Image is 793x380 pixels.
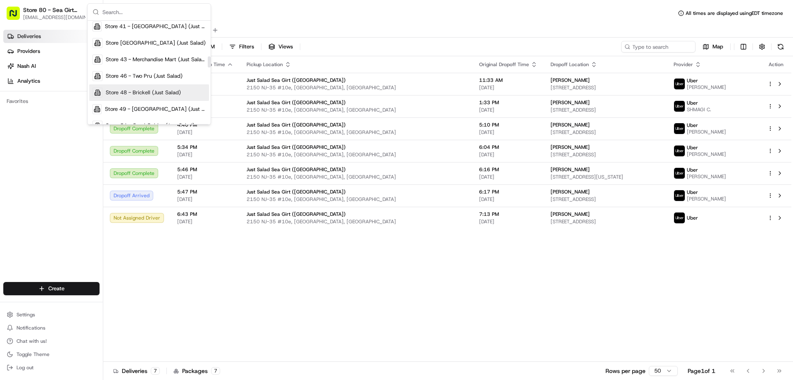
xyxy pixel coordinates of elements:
[699,41,727,53] button: Map
[21,53,136,62] input: Clear
[17,338,47,344] span: Chat with us!
[17,351,50,358] span: Toggle Theme
[687,100,698,106] span: Uber
[551,77,590,84] span: [PERSON_NAME]
[479,122,537,128] span: 5:10 PM
[17,364,33,371] span: Log out
[8,33,150,46] p: Welcome 👋
[106,72,183,80] span: Store 46 - Two Pru (Just Salad)
[177,129,233,136] span: [DATE]
[551,84,660,91] span: [STREET_ADDRESS]
[17,79,32,94] img: 5e9a9d7314ff4150bce227a61376b483.jpg
[106,39,206,47] span: Store [GEOGRAPHIC_DATA] (Just Salad)
[247,189,346,195] span: Just Salad Sea Girt ([GEOGRAPHIC_DATA])
[26,151,67,157] span: [PERSON_NAME]
[140,81,150,91] button: Start new chat
[177,196,233,203] span: [DATE]
[712,43,723,50] span: Map
[17,325,45,331] span: Notifications
[151,367,160,375] div: 7
[8,108,55,114] div: Past conversations
[66,182,136,196] a: 💻API Documentation
[265,41,297,53] button: Views
[687,167,698,173] span: Uber
[177,211,233,217] span: 6:43 PM
[3,362,100,373] button: Log out
[687,106,711,113] span: SHMAGI C.
[247,166,346,173] span: Just Salad Sea Girt ([GEOGRAPHIC_DATA])
[8,120,21,134] img: Liam S.
[128,106,150,116] button: See all
[106,56,206,63] span: Store 43 - Merchandise Mart (Just Salad)
[23,14,93,21] button: [EMAIL_ADDRESS][DOMAIN_NAME]
[686,10,783,17] span: All times are displayed using EDT timezone
[78,185,133,193] span: API Documentation
[3,322,100,334] button: Notifications
[687,77,698,84] span: Uber
[247,61,283,68] span: Pickup Location
[551,196,660,203] span: [STREET_ADDRESS]
[247,218,466,225] span: 2150 NJ-35 #10e, [GEOGRAPHIC_DATA], [GEOGRAPHIC_DATA]
[105,23,206,30] span: Store 41 - [GEOGRAPHIC_DATA] (Just Salad)
[73,128,90,135] span: [DATE]
[551,144,590,151] span: [PERSON_NAME]
[69,151,71,157] span: •
[551,99,590,106] span: [PERSON_NAME]
[551,122,590,128] span: [PERSON_NAME]
[247,107,466,113] span: 2150 NJ-35 #10e, [GEOGRAPHIC_DATA], [GEOGRAPHIC_DATA]
[177,151,233,158] span: [DATE]
[479,211,537,217] span: 7:13 PM
[177,144,233,151] span: 5:34 PM
[247,84,466,91] span: 2150 NJ-35 #10e, [GEOGRAPHIC_DATA], [GEOGRAPHIC_DATA]
[48,285,64,292] span: Create
[674,146,685,156] img: uber-new-logo.jpeg
[479,196,537,203] span: [DATE]
[551,151,660,158] span: [STREET_ADDRESS]
[69,128,71,135] span: •
[3,30,103,43] a: Deliveries
[173,367,220,375] div: Packages
[479,144,537,151] span: 6:04 PM
[37,79,135,87] div: Start new chat
[88,21,211,124] div: Suggestions
[73,151,90,157] span: [DATE]
[247,144,346,151] span: Just Salad Sea Girt ([GEOGRAPHIC_DATA])
[17,129,23,135] img: 1736555255976-a54dd68f-1ca7-489b-9aae-adbdc363a1c4
[17,62,36,70] span: Nash AI
[775,41,786,53] button: Refresh
[105,105,206,113] span: Store 49 - [GEOGRAPHIC_DATA] (Just Salad)
[3,95,100,108] div: Favorites
[247,196,466,203] span: 2150 NJ-35 #10e, [GEOGRAPHIC_DATA], [GEOGRAPHIC_DATA]
[247,99,346,106] span: Just Salad Sea Girt ([GEOGRAPHIC_DATA])
[551,189,590,195] span: [PERSON_NAME]
[674,168,685,179] img: uber-new-logo.jpeg
[479,151,537,158] span: [DATE]
[8,79,23,94] img: 1736555255976-a54dd68f-1ca7-489b-9aae-adbdc363a1c4
[226,41,258,53] button: Filters
[247,174,466,180] span: 2150 NJ-35 #10e, [GEOGRAPHIC_DATA], [GEOGRAPHIC_DATA]
[247,77,346,84] span: Just Salad Sea Girt ([GEOGRAPHIC_DATA])
[17,33,41,40] span: Deliveries
[23,6,84,14] button: Store 80 - Sea Girt ([GEOGRAPHIC_DATA]) (Just Salad)
[239,43,254,50] span: Filters
[674,123,685,134] img: uber-new-logo.jpeg
[211,367,220,375] div: 7
[687,84,726,91] span: [PERSON_NAME]
[177,166,233,173] span: 5:46 PM
[3,3,85,23] button: Store 80 - Sea Girt ([GEOGRAPHIC_DATA]) (Just Salad)[EMAIL_ADDRESS][DOMAIN_NAME]
[58,205,100,211] a: Powered byPylon
[479,174,537,180] span: [DATE]
[687,151,726,158] span: [PERSON_NAME]
[17,185,63,193] span: Knowledge Base
[8,143,21,156] img: Angelique Valdez
[5,182,66,196] a: 📗Knowledge Base
[8,186,15,192] div: 📗
[177,174,233,180] span: [DATE]
[479,99,537,106] span: 1:33 PM
[8,8,25,25] img: Nash
[247,129,466,136] span: 2150 NJ-35 #10e, [GEOGRAPHIC_DATA], [GEOGRAPHIC_DATA]
[687,173,726,180] span: [PERSON_NAME]
[3,60,103,73] a: Nash AI
[687,196,726,202] span: [PERSON_NAME]
[674,79,685,89] img: uber-new-logo.jpeg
